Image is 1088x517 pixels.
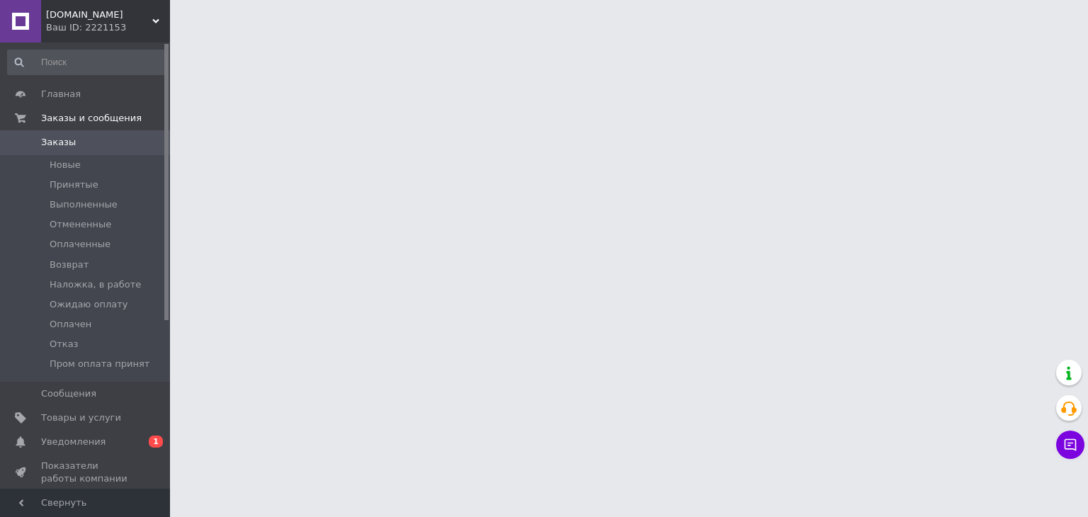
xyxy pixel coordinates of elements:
[41,136,76,149] span: Заказы
[50,278,141,291] span: Наложка, в работе
[149,436,163,448] span: 1
[50,358,149,370] span: Пром оплата принят
[41,436,106,448] span: Уведомления
[50,238,110,251] span: Оплаченные
[41,88,81,101] span: Главная
[41,411,121,424] span: Товары и услуги
[50,318,91,331] span: Оплачен
[7,50,167,75] input: Поиск
[41,112,142,125] span: Заказы и сообщения
[50,198,118,211] span: Выполненные
[50,258,89,271] span: Возврат
[50,178,98,191] span: Принятые
[50,218,111,231] span: Отмененные
[50,338,79,351] span: Отказ
[1056,431,1084,459] button: Чат с покупателем
[46,21,170,34] div: Ваш ID: 2221153
[41,387,96,400] span: Сообщения
[50,159,81,171] span: Новые
[46,8,152,21] span: Booms.com.ua
[50,298,127,311] span: Ожидаю оплату
[41,460,131,485] span: Показатели работы компании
